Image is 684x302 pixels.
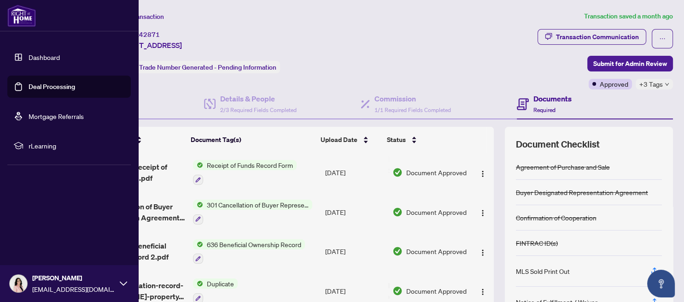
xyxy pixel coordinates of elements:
span: [EMAIL_ADDRESS][DOMAIN_NAME] [32,284,115,294]
td: [DATE] [322,153,389,192]
button: Status Icon301 Cancellation of Buyer Representation Agreement [193,200,312,225]
img: Document Status [392,246,403,256]
img: Logo [479,288,486,296]
img: Status Icon [193,239,203,249]
span: rLearning [29,141,124,151]
img: logo [7,5,36,27]
button: Logo [475,205,490,219]
th: Status [383,127,463,153]
img: Document Status [392,207,403,217]
span: ellipsis [659,36,666,42]
img: Logo [479,170,486,178]
img: Logo [479,249,486,256]
div: Agreement of Purchase and Sale [516,162,610,172]
a: Mortgage Referrals [29,112,84,120]
span: 2/3 Required Fields Completed [220,107,297,113]
span: Upload Date [321,135,357,145]
button: Logo [475,244,490,259]
span: Approved [600,79,628,89]
h4: Documents [533,93,572,104]
td: [DATE] [322,232,389,272]
th: Document Tag(s) [187,127,317,153]
div: Transaction Communication [556,30,639,44]
article: Transaction saved a month ago [584,11,673,22]
span: Document Approved [406,207,467,217]
span: [PERSON_NAME] [32,273,115,283]
div: MLS Sold Print Out [516,266,570,276]
span: Trade Number Generated - Pending Information [139,63,276,71]
td: [DATE] [322,192,389,232]
div: Buyer Designated Representation Agreement [516,187,648,197]
span: 42871 [139,30,160,39]
span: Document Approved [406,167,467,178]
button: Submit for Admin Review [587,56,673,71]
img: Profile Icon [10,275,27,292]
img: Status Icon [193,278,203,289]
button: Transaction Communication [538,29,646,45]
span: 301 Cancellation of Buyer Representation Agreement [203,200,312,210]
span: 1/1 Required Fields Completed [374,107,451,113]
span: +3 Tags [639,79,663,89]
img: Status Icon [193,160,203,170]
img: Document Status [392,167,403,178]
h4: Details & People [220,93,297,104]
span: down [665,82,669,87]
span: Receipt of Funds Record Form [203,160,297,170]
a: Dashboard [29,53,60,61]
div: FINTRAC ID(s) [516,238,558,248]
span: Submit for Admin Review [593,56,667,71]
span: Document Approved [406,286,467,296]
button: Open asap [647,270,675,297]
span: Document Approved [406,246,467,256]
span: Required [533,107,555,113]
img: Document Status [392,286,403,296]
a: Deal Processing [29,83,75,91]
img: Status Icon [193,200,203,210]
h4: Commission [374,93,451,104]
button: Status Icon636 Beneficial Ownership Record [193,239,305,264]
span: [STREET_ADDRESS] [114,40,182,51]
div: Status: [114,61,280,73]
div: Confirmation of Cooperation [516,213,596,223]
th: Upload Date [317,127,383,153]
span: Status [387,135,406,145]
span: View Transaction [115,12,164,21]
span: Duplicate [203,278,238,289]
button: Logo [475,165,490,180]
span: 636 Beneficial Ownership Record [203,239,305,249]
img: Logo [479,209,486,217]
span: Document Checklist [516,138,600,151]
button: Status IconReceipt of Funds Record Form [193,160,297,185]
button: Logo [475,284,490,298]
